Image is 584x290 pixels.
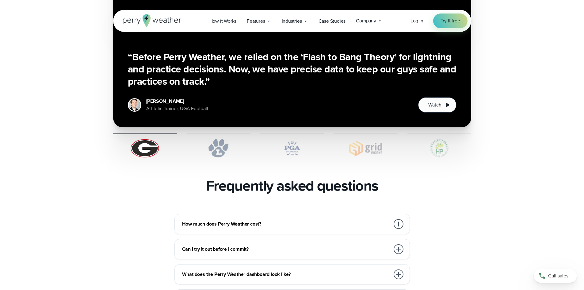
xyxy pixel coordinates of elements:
span: Case Studies [319,17,346,25]
a: Try it free [433,14,468,28]
div: Athletic Trainer, UGA Football [146,105,208,112]
span: Log in [410,17,423,24]
a: Call sales [534,269,577,283]
h3: How much does Perry Weather cost? [182,220,390,228]
a: How it Works [204,15,242,27]
span: Call sales [548,272,568,280]
span: Industries [282,17,302,25]
img: PGA.svg [260,139,324,157]
h3: “Before Perry Weather, we relied on the ‘Flash to Bang Theory’ for lightning and practice decisio... [128,51,456,87]
img: Gridworks.svg [334,139,398,157]
span: Try it free [441,17,460,25]
h2: Frequently asked questions [206,177,378,194]
span: Company [356,17,376,25]
span: How it Works [209,17,237,25]
a: Log in [410,17,423,25]
div: [PERSON_NAME] [146,98,208,105]
span: Features [247,17,265,25]
a: Case Studies [313,15,351,27]
button: Watch [418,97,456,113]
span: Watch [428,101,441,109]
h3: Can I try it out before I commit? [182,246,390,253]
h3: What does the Perry Weather dashboard look like? [182,271,390,278]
